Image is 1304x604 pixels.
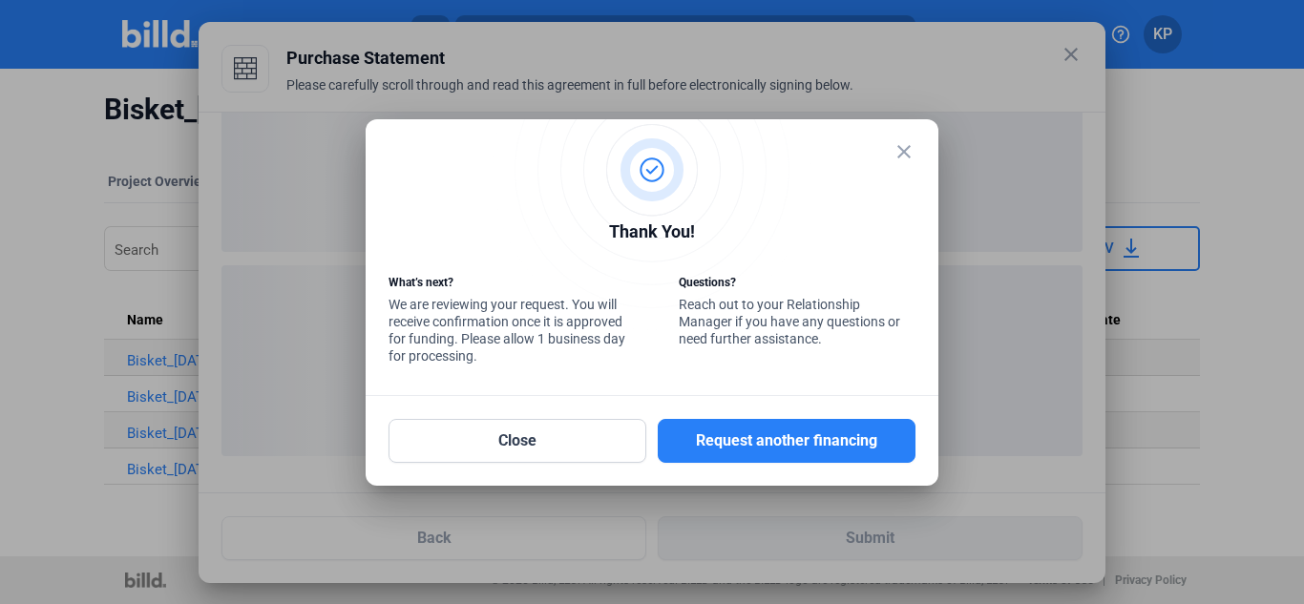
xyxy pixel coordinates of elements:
[679,274,915,352] div: Reach out to your Relationship Manager if you have any questions or need further assistance.
[679,274,915,296] div: Questions?
[893,140,915,163] mat-icon: close
[658,419,915,463] button: Request another financing
[389,419,646,463] button: Close
[389,219,915,250] div: Thank You!
[389,274,625,296] div: What’s next?
[389,274,625,369] div: We are reviewing your request. You will receive confirmation once it is approved for funding. Ple...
